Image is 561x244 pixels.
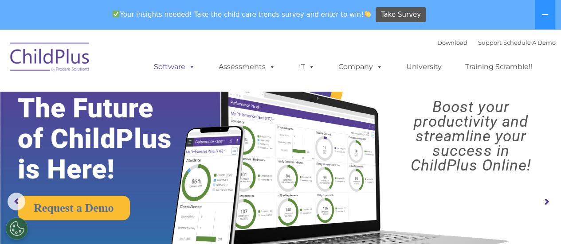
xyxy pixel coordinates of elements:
[388,100,554,173] rs-layer: Boost your productivity and streamline your success in ChildPlus Online!
[456,58,541,76] a: Training Scramble!!
[437,39,467,46] a: Download
[290,58,324,76] a: IT
[381,7,421,23] span: Take Survey
[6,36,94,81] img: ChildPlus by Procare Solutions
[145,58,204,76] a: Software
[376,7,426,23] a: Take Survey
[6,217,28,240] button: Cookies Settings
[18,93,197,185] rs-layer: The Future of ChildPlus is Here!
[437,39,556,46] font: |
[123,95,161,101] span: Phone number
[113,11,119,17] img: ✅
[330,58,392,76] a: Company
[18,196,130,220] a: Request a Demo
[109,6,375,23] span: Your insights needed! Take the child care trends survey and enter to win!
[478,39,502,46] a: Support
[364,11,371,17] img: 👏
[397,58,451,76] a: University
[210,58,284,76] a: Assessments
[123,58,150,65] span: Last name
[503,39,556,46] a: Schedule A Demo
